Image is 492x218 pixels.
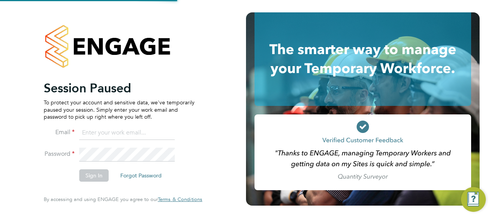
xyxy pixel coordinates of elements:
input: Enter your work email... [79,126,175,140]
h2: Session Paused [44,80,195,96]
p: To protect your account and sensitive data, we've temporarily paused your session. Simply enter y... [44,99,195,120]
button: Sign In [79,169,109,182]
span: Terms & Conditions [158,196,202,203]
a: Terms & Conditions [158,196,202,203]
button: Forgot Password [114,169,168,182]
span: By accessing and using ENGAGE you agree to our [44,196,202,203]
button: Engage Resource Center [461,187,486,212]
label: Email [44,128,75,136]
label: Password [44,150,75,158]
